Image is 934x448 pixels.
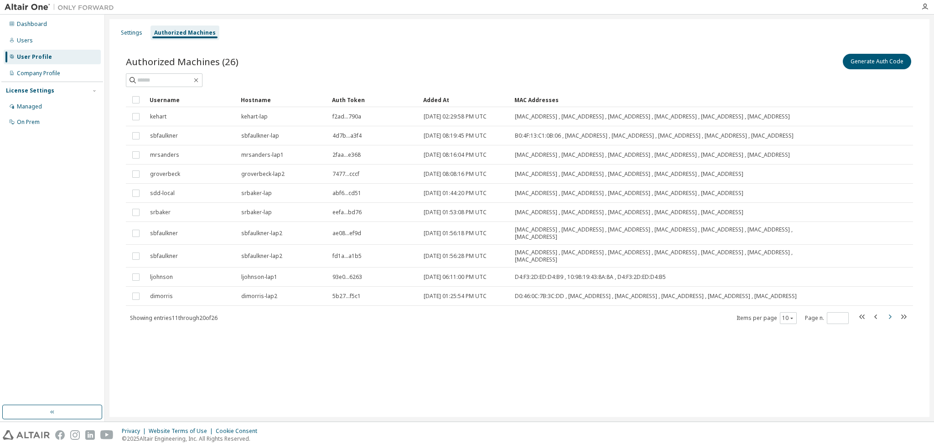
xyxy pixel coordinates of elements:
span: Page n. [805,312,849,324]
span: srbaker-lap [241,209,272,216]
div: Added At [423,93,507,107]
div: Cookie Consent [216,427,263,435]
span: sbfaulkner [150,252,178,260]
div: Users [17,37,33,44]
span: [DATE] 01:53:08 PM UTC [424,209,487,216]
div: Managed [17,103,42,110]
span: ljohnson-lap1 [241,273,277,281]
span: [MAC_ADDRESS] , [MAC_ADDRESS] , [MAC_ADDRESS] , [MAC_ADDRESS] , [MAC_ADDRESS] [515,190,743,197]
span: 7477...cccf [332,170,359,178]
span: mrsanders-lap1 [241,151,284,159]
span: abf6...cd51 [332,190,361,197]
div: Website Terms of Use [149,427,216,435]
span: [DATE] 01:56:18 PM UTC [424,230,487,237]
p: © 2025 Altair Engineering, Inc. All Rights Reserved. [122,435,263,443]
span: groverbeck [150,170,180,178]
span: srbaker [150,209,171,216]
span: [MAC_ADDRESS] , [MAC_ADDRESS] , [MAC_ADDRESS] , [MAC_ADDRESS] , [MAC_ADDRESS] [515,209,743,216]
span: 5b27...f5c1 [332,293,361,300]
span: kehart-lap [241,113,268,120]
span: [DATE] 08:16:04 PM UTC [424,151,487,159]
span: [DATE] 08:08:16 PM UTC [424,170,487,178]
span: Authorized Machines (26) [126,55,239,68]
div: Dashboard [17,21,47,28]
span: Showing entries 11 through 20 of 26 [130,314,218,322]
div: Authorized Machines [154,29,216,36]
span: [DATE] 02:29:58 PM UTC [424,113,487,120]
span: 2faa...e368 [332,151,361,159]
img: instagram.svg [70,430,80,440]
img: altair_logo.svg [3,430,50,440]
span: srbaker-lap [241,190,272,197]
span: 93e0...6263 [332,273,362,281]
span: fd1a...a1b5 [332,252,362,260]
span: f2ad...790a [332,113,361,120]
div: User Profile [17,53,52,61]
div: On Prem [17,118,40,126]
span: dimorris-lap2 [241,293,277,300]
span: [DATE] 08:19:45 PM UTC [424,132,487,139]
span: sbfaulkner [150,230,178,237]
span: sbfaulkner-lap [241,132,279,139]
span: 4d7b...a3f4 [332,132,362,139]
span: [DATE] 01:56:28 PM UTC [424,252,487,260]
div: Username [150,93,233,107]
span: D0:46:0C:7B:3C:DD , [MAC_ADDRESS] , [MAC_ADDRESS] , [MAC_ADDRESS] , [MAC_ADDRESS] , [MAC_ADDRESS] [515,293,797,300]
span: [DATE] 06:11:00 PM UTC [424,273,487,281]
span: dimorris [150,293,173,300]
span: ae08...ef9d [332,230,361,237]
span: [DATE] 01:44:20 PM UTC [424,190,487,197]
span: [MAC_ADDRESS] , [MAC_ADDRESS] , [MAC_ADDRESS] , [MAC_ADDRESS] , [MAC_ADDRESS] , [MAC_ADDRESS] , [... [515,249,817,263]
span: [MAC_ADDRESS] , [MAC_ADDRESS] , [MAC_ADDRESS] , [MAC_ADDRESS] , [MAC_ADDRESS] , [MAC_ADDRESS] [515,151,790,159]
div: Company Profile [17,70,60,77]
span: sbfaulkner-lap2 [241,252,282,260]
span: D4:F3:2D:ED:D4:B9 , 10:98:19:43:8A:8A , D4:F3:2D:ED:D4:B5 [515,273,666,281]
img: Altair One [5,3,119,12]
span: mrsanders [150,151,179,159]
span: [MAC_ADDRESS] , [MAC_ADDRESS] , [MAC_ADDRESS] , [MAC_ADDRESS] , [MAC_ADDRESS] [515,170,743,178]
button: Generate Auth Code [843,54,911,69]
span: sbfaulkner-lap2 [241,230,282,237]
span: eefa...bd76 [332,209,362,216]
span: [MAC_ADDRESS] , [MAC_ADDRESS] , [MAC_ADDRESS] , [MAC_ADDRESS] , [MAC_ADDRESS] , [MAC_ADDRESS] , [... [515,226,817,241]
span: sdd-local [150,190,175,197]
button: 10 [782,314,794,322]
span: [DATE] 01:25:54 PM UTC [424,293,487,300]
div: Auth Token [332,93,416,107]
img: linkedin.svg [85,430,95,440]
img: facebook.svg [55,430,65,440]
span: kehart [150,113,166,120]
span: Items per page [737,312,797,324]
div: MAC Addresses [514,93,817,107]
img: youtube.svg [100,430,114,440]
div: Privacy [122,427,149,435]
div: Settings [121,29,142,36]
div: License Settings [6,87,54,94]
span: sbfaulkner [150,132,178,139]
span: [MAC_ADDRESS] , [MAC_ADDRESS] , [MAC_ADDRESS] , [MAC_ADDRESS] , [MAC_ADDRESS] , [MAC_ADDRESS] [515,113,790,120]
div: Hostname [241,93,325,107]
span: groverbeck-lap2 [241,170,285,178]
span: ljohnson [150,273,173,281]
span: B0:4F:13:C1:0B:06 , [MAC_ADDRESS] , [MAC_ADDRESS] , [MAC_ADDRESS] , [MAC_ADDRESS] , [MAC_ADDRESS] [515,132,794,139]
